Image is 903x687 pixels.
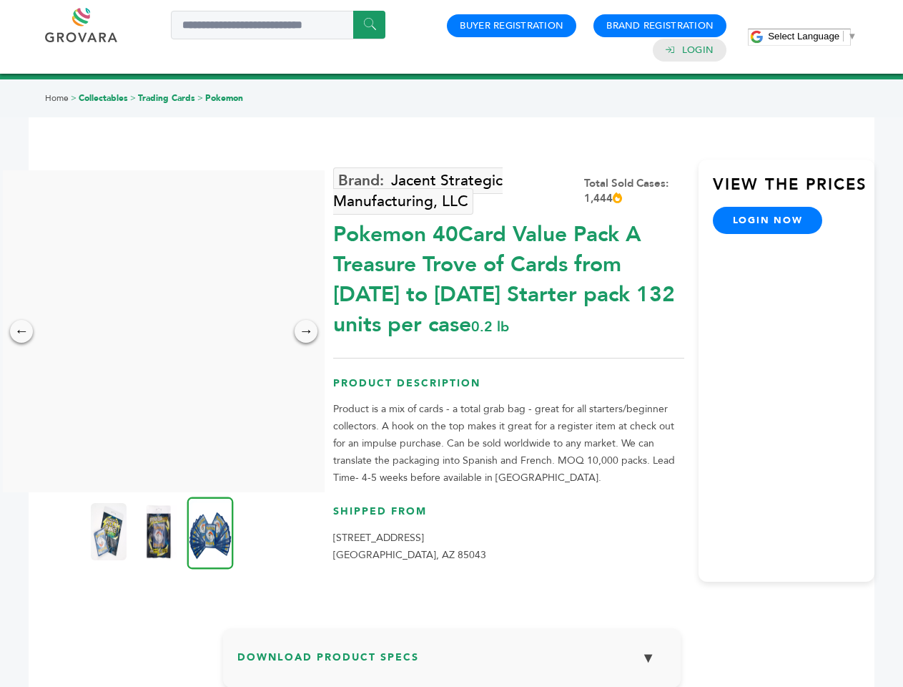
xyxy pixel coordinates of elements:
[205,92,243,104] a: Pokemon
[79,92,128,104] a: Collectables
[631,643,666,673] button: ▼
[606,19,714,32] a: Brand Registration
[713,174,874,207] h3: View the Prices
[138,92,195,104] a: Trading Cards
[45,92,69,104] a: Home
[333,376,684,401] h3: Product Description
[333,505,684,530] h3: Shipped From
[584,176,684,206] div: Total Sold Cases: 1,444
[10,320,33,343] div: ←
[713,207,823,234] a: login now
[141,503,177,560] img: Pokemon 40-Card Value Pack – A Treasure Trove of Cards from 1996 to 2024 - Starter pack! 132 unit...
[71,92,77,104] span: >
[843,31,844,42] span: ​
[197,92,203,104] span: >
[171,11,385,39] input: Search a product or brand...
[768,31,839,42] span: Select Language
[130,92,136,104] span: >
[237,643,666,684] h3: Download Product Specs
[471,317,509,336] span: 0.2 lb
[333,167,503,215] a: Jacent Strategic Manufacturing, LLC
[333,530,684,564] p: [STREET_ADDRESS] [GEOGRAPHIC_DATA], AZ 85043
[847,31,857,42] span: ▼
[295,320,317,343] div: →
[768,31,857,42] a: Select Language​
[333,401,684,487] p: Product is a mix of cards - a total grab bag - great for all starters/beginner collectors. A hook...
[187,497,234,569] img: Pokemon 40-Card Value Pack – A Treasure Trove of Cards from 1996 to 2024 - Starter pack! 132 unit...
[333,213,684,340] div: Pokemon 40Card Value Pack A Treasure Trove of Cards from [DATE] to [DATE] Starter pack 132 units ...
[682,44,714,57] a: Login
[460,19,563,32] a: Buyer Registration
[91,503,127,560] img: Pokemon 40-Card Value Pack – A Treasure Trove of Cards from 1996 to 2024 - Starter pack! 132 unit...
